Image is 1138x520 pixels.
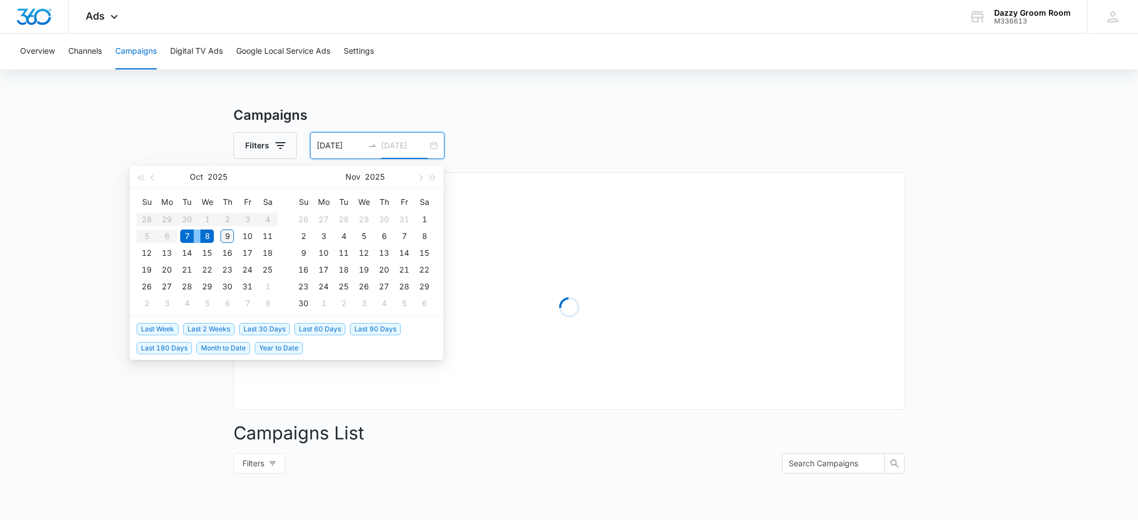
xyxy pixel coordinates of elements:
[394,295,414,312] td: 2025-12-05
[242,457,264,470] span: Filters
[221,263,234,277] div: 23
[177,193,197,211] th: Tu
[354,245,374,261] td: 2025-11-12
[261,280,274,293] div: 1
[334,278,354,295] td: 2025-11-25
[257,295,278,312] td: 2025-11-08
[334,245,354,261] td: 2025-11-11
[180,229,194,243] div: 7
[317,246,330,260] div: 10
[140,280,153,293] div: 26
[183,323,235,335] span: Last 2 Weeks
[177,245,197,261] td: 2025-10-14
[160,263,174,277] div: 20
[334,211,354,228] td: 2025-10-28
[313,278,334,295] td: 2025-11-24
[293,193,313,211] th: Su
[418,280,431,293] div: 29
[337,213,350,226] div: 28
[313,245,334,261] td: 2025-11-10
[157,261,177,278] td: 2025-10-20
[297,246,310,260] div: 9
[115,34,157,69] button: Campaigns
[357,246,371,260] div: 12
[197,295,217,312] td: 2025-11-05
[313,228,334,245] td: 2025-11-03
[885,459,904,468] span: search
[140,246,153,260] div: 12
[237,278,257,295] td: 2025-10-31
[337,263,350,277] div: 18
[345,166,360,188] button: Nov
[357,297,371,310] div: 3
[233,420,905,447] p: Campaigns List
[257,228,278,245] td: 2025-10-11
[354,228,374,245] td: 2025-11-05
[197,193,217,211] th: We
[317,263,330,277] div: 17
[160,280,174,293] div: 27
[317,213,330,226] div: 27
[397,229,411,243] div: 7
[137,245,157,261] td: 2025-10-12
[397,246,411,260] div: 14
[217,261,237,278] td: 2025-10-23
[157,193,177,211] th: Mo
[137,342,192,354] span: Last 180 Days
[137,261,157,278] td: 2025-10-19
[377,280,391,293] div: 27
[190,166,203,188] button: Oct
[397,297,411,310] div: 5
[414,261,434,278] td: 2025-11-22
[418,246,431,260] div: 15
[374,295,394,312] td: 2025-12-04
[317,297,330,310] div: 1
[237,295,257,312] td: 2025-11-07
[177,261,197,278] td: 2025-10-21
[177,278,197,295] td: 2025-10-28
[293,211,313,228] td: 2025-10-26
[157,245,177,261] td: 2025-10-13
[789,457,869,470] input: Search Campaigns
[293,278,313,295] td: 2025-11-23
[233,132,297,159] button: Filters
[394,228,414,245] td: 2025-11-07
[221,280,234,293] div: 30
[241,246,254,260] div: 17
[365,166,385,188] button: 2025
[354,278,374,295] td: 2025-11-26
[68,34,102,69] button: Channels
[414,193,434,211] th: Sa
[140,263,153,277] div: 19
[197,228,217,245] td: 2025-10-08
[137,295,157,312] td: 2025-11-02
[217,295,237,312] td: 2025-11-06
[414,228,434,245] td: 2025-11-08
[334,228,354,245] td: 2025-11-04
[354,211,374,228] td: 2025-10-29
[160,297,174,310] div: 3
[157,278,177,295] td: 2025-10-27
[297,297,310,310] div: 30
[180,246,194,260] div: 14
[241,263,254,277] div: 24
[297,213,310,226] div: 26
[394,193,414,211] th: Fr
[20,34,55,69] button: Overview
[237,261,257,278] td: 2025-10-24
[357,280,371,293] div: 26
[337,246,350,260] div: 11
[334,261,354,278] td: 2025-11-18
[257,278,278,295] td: 2025-11-01
[377,213,391,226] div: 30
[344,34,374,69] button: Settings
[200,246,214,260] div: 15
[140,297,153,310] div: 2
[257,245,278,261] td: 2025-10-18
[357,229,371,243] div: 5
[394,261,414,278] td: 2025-11-21
[137,278,157,295] td: 2025-10-26
[377,246,391,260] div: 13
[241,229,254,243] div: 10
[357,263,371,277] div: 19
